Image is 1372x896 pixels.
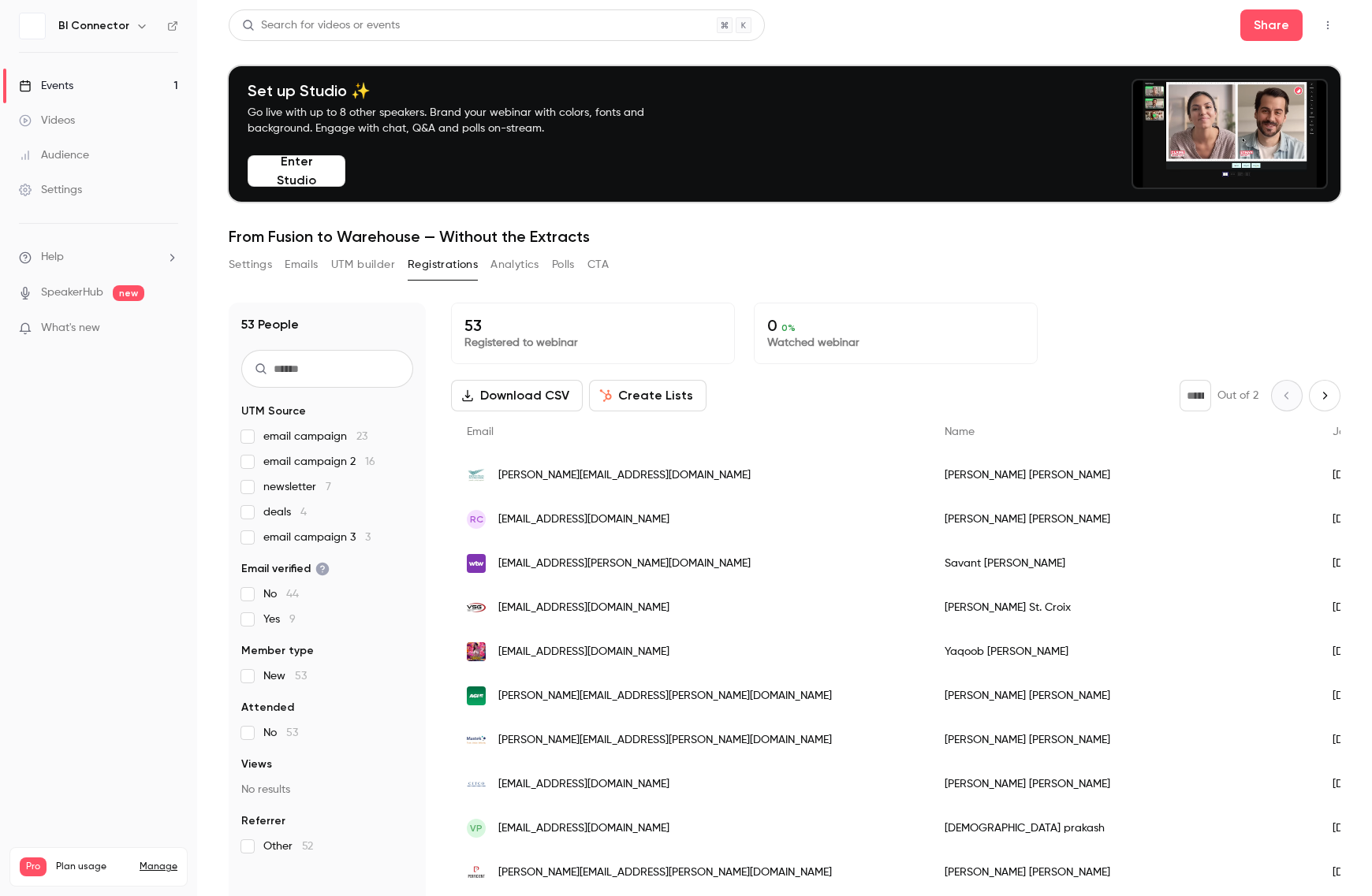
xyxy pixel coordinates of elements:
span: Referrer [241,813,285,829]
span: Email verified [241,561,330,577]
span: [EMAIL_ADDRESS][DOMAIN_NAME] [498,511,669,528]
li: help-dropdown-opener [19,249,178,266]
button: Settings [229,252,272,277]
div: Settings [19,182,82,198]
p: No results [241,782,413,797]
div: [PERSON_NAME] [PERSON_NAME] [929,850,1317,894]
span: newsletter [263,479,331,495]
div: Audience [19,147,89,163]
span: 16 [365,456,375,467]
button: Share [1240,9,1303,41]
h6: BI Connector [58,18,129,34]
span: [PERSON_NAME][EMAIL_ADDRESS][PERSON_NAME][DOMAIN_NAME] [498,688,832,705]
button: Create Lists [589,380,707,411]
span: email campaign 3 [263,530,371,545]
img: gcfund.org [467,642,486,661]
span: 23 [356,431,367,442]
span: 52 [302,841,313,852]
span: Pro [20,857,47,876]
div: [PERSON_NAME] [PERSON_NAME] [929,718,1317,762]
button: Polls [552,252,575,277]
div: Yaqoob [PERSON_NAME] [929,630,1317,674]
span: Yes [263,612,296,627]
p: 0 [767,316,1024,335]
span: email campaign 2 [263,454,375,470]
span: [PERSON_NAME][EMAIL_ADDRESS][DOMAIN_NAME] [498,467,751,484]
span: [PERSON_NAME][EMAIL_ADDRESS][PERSON_NAME][DOMAIN_NAME] [498,864,832,881]
span: 4 [300,507,307,518]
span: vp [470,821,483,835]
span: Other [263,838,313,854]
img: citco.com [467,775,486,794]
span: Help [41,249,64,266]
h1: 53 People [241,315,299,334]
button: Next page [1309,380,1340,411]
span: [PERSON_NAME][EMAIL_ADDRESS][PERSON_NAME][DOMAIN_NAME] [498,732,832,749]
div: Savant [PERSON_NAME] [929,541,1317,586]
span: New [263,668,307,684]
p: Go live with up to 8 other speakers. Brand your webinar with colors, fonts and background. Engage... [248,105,681,136]
img: BI Connector [20,13,45,39]
img: perficient.com [467,863,486,882]
img: wtwco.com [467,554,486,573]
p: Watched webinar [767,335,1024,351]
div: Videos [19,113,75,128]
img: dau.edu.sa [467,466,486,485]
div: [PERSON_NAME] [PERSON_NAME] [929,674,1317,718]
span: 0 % [781,322,796,333]
button: Emails [285,252,318,277]
span: Views [241,757,272,772]
div: [PERSON_NAME] [PERSON_NAME] [929,762,1317,806]
span: Member type [241,643,314,659]
span: [EMAIL_ADDRESS][DOMAIN_NAME] [498,820,669,837]
div: Search for videos or events [242,17,400,34]
div: [PERSON_NAME] [PERSON_NAME] [929,497,1317,541]
span: RC [470,512,483,526]
p: 53 [464,316,721,335]
button: UTM builder [331,252,395,277]
div: Events [19,78,73,94]
span: [EMAIL_ADDRESS][DOMAIN_NAME] [498,644,669,660]
h1: From Fusion to Warehouse — Without the Extracts [229,227,1340,246]
span: 53 [286,727,298,738]
button: Registrations [408,252,478,277]
img: aggrowth.com [467,686,486,705]
a: Manage [140,861,177,873]
img: vsgdover.com [467,598,486,617]
span: Attended [241,700,294,716]
span: new [113,285,144,301]
a: SpeakerHub [41,284,103,301]
span: 53 [295,671,307,682]
button: Analytics [490,252,539,277]
span: What's new [41,320,100,336]
span: 9 [289,614,296,625]
span: No [263,586,299,602]
iframe: Noticeable Trigger [159,322,178,336]
button: Download CSV [451,380,583,411]
button: CTA [587,252,609,277]
span: [EMAIL_ADDRESS][PERSON_NAME][DOMAIN_NAME] [498,556,751,572]
span: Email [467,426,494,437]
span: deals [263,504,307,520]
p: Registered to webinar [464,335,721,351]
button: Enter Studio [248,155,345,187]
span: Name [945,426,975,437]
span: 44 [286,589,299,600]
span: [EMAIL_ADDRESS][DOMAIN_NAME] [498,600,669,616]
section: facet-groups [241,403,413,854]
span: email campaign [263,429,367,444]
span: Plan usage [56,861,130,873]
div: [PERSON_NAME] [PERSON_NAME] [929,453,1317,497]
span: 7 [326,481,331,493]
h4: Set up Studio ✨ [248,81,681,100]
p: Out of 2 [1217,388,1258,403]
div: [DEMOGRAPHIC_DATA] prakash [929,806,1317,850]
span: No [263,725,298,741]
span: UTM Source [241,403,306,419]
img: mastek.com [467,731,486,749]
div: [PERSON_NAME] St. Croix [929,586,1317,630]
span: [EMAIL_ADDRESS][DOMAIN_NAME] [498,776,669,793]
span: 3 [365,532,371,543]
